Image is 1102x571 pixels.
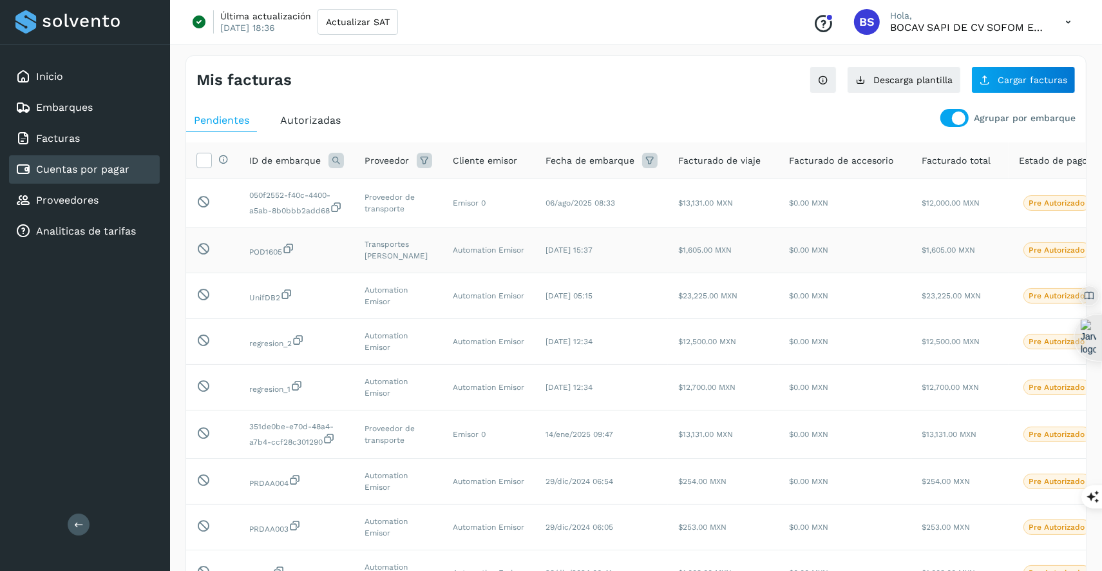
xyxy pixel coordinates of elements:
span: Facturado de viaje [678,154,761,168]
span: [DATE] 12:34 [546,383,593,392]
span: Facturado total [922,154,991,168]
p: Pre Autorizado [1029,337,1085,346]
span: 06/ago/2025 08:33 [546,198,615,208]
p: Pre Autorizado [1029,198,1085,208]
p: [DATE] 18:36 [220,22,275,34]
p: Pre Autorizado [1029,477,1085,486]
td: Automation Emisor [354,365,442,411]
span: $0.00 MXN [789,198,828,208]
span: $253.00 MXN [678,523,727,532]
span: $12,700.00 MXN [922,383,979,392]
span: $0.00 MXN [789,246,828,255]
div: Proveedores [9,186,160,215]
td: Proveedor de transporte [354,411,442,459]
a: Analiticas de tarifas [36,225,136,237]
span: 5e7d8cf1-26e5-4932-a09b-47b24310be3c [249,385,303,394]
td: Automation Emisor [442,365,535,411]
a: Facturas [36,132,80,144]
td: Automation Emisor [354,273,442,319]
a: Proveedores [36,194,99,206]
div: Facturas [9,124,160,153]
td: Automation Emisor [442,505,535,550]
span: $12,500.00 MXN [922,337,980,346]
span: 1377ec79-8c8f-49bb-99f7-2748a4cfcb6c [249,293,293,302]
span: Cargar facturas [998,75,1067,84]
td: Proveedor de transporte [354,179,442,227]
td: Automation Emisor [442,459,535,505]
span: 4eda595c-3e6f-4bb3-a527-12244f2b1607 [249,247,295,256]
span: [DATE] 05:15 [546,291,593,300]
span: 29/dic/2024 06:54 [546,477,613,486]
div: Analiticas de tarifas [9,217,160,246]
td: Automation Emisor [354,459,442,505]
td: Transportes [PERSON_NAME] [354,227,442,273]
span: Cliente emisor [453,154,517,168]
span: Proveedor [365,154,409,168]
a: Cuentas por pagar [36,163,129,175]
span: $1,605.00 MXN [678,246,732,255]
p: BOCAV SAPI DE CV SOFOM ENR [890,21,1045,34]
span: 3576ccb1-0e35-4285-8ed9-a463020c673a [249,479,301,488]
span: $12,700.00 MXN [678,383,736,392]
span: $253.00 MXN [922,523,970,532]
span: $0.00 MXN [789,523,828,532]
p: Pre Autorizado [1029,246,1085,255]
td: Automation Emisor [442,319,535,365]
span: $12,500.00 MXN [678,337,736,346]
span: $254.00 MXN [678,477,727,486]
span: $0.00 MXN [789,291,828,300]
div: Inicio [9,63,160,91]
span: Facturado de accesorio [789,154,893,168]
span: 14/ene/2025 09:47 [546,430,613,439]
span: $0.00 MXN [789,383,828,392]
span: ID de embarque [249,154,321,168]
span: $23,225.00 MXN [678,291,737,300]
span: da449b6e-9404-4862-b32a-634741487276 [249,422,336,447]
button: Actualizar SAT [318,9,398,35]
span: Pendientes [194,114,249,126]
p: Pre Autorizado [1029,430,1085,439]
span: $13,131.00 MXN [922,430,976,439]
p: Última actualización [220,10,311,22]
span: 0d1a7c0b-f89b-4807-8cef-28557f0dc5dc [249,525,301,534]
td: Automation Emisor [354,319,442,365]
div: Cuentas por pagar [9,155,160,184]
td: Automation Emisor [442,273,535,319]
span: Autorizadas [280,114,341,126]
button: Descarga plantilla [847,66,961,93]
p: Pre Autorizado [1029,523,1085,532]
td: Emisor 0 [442,179,535,227]
span: $0.00 MXN [789,477,828,486]
span: $13,131.00 MXN [678,198,733,208]
span: $0.00 MXN [789,337,828,346]
td: Emisor 0 [442,411,535,459]
span: $1,605.00 MXN [922,246,975,255]
button: Cargar facturas [971,66,1076,93]
p: Pre Autorizado [1029,291,1085,300]
span: $13,131.00 MXN [678,430,733,439]
p: Agrupar por embarque [974,113,1076,124]
a: Embarques [36,101,93,113]
span: $12,000.00 MXN [922,198,980,208]
span: d0629c17-c7b1-40e0-a1b9-54b685b20d28 [249,191,343,215]
td: Automation Emisor [442,227,535,273]
span: 29/dic/2024 06:05 [546,523,613,532]
td: Automation Emisor [354,505,442,550]
h4: Mis facturas [196,71,292,90]
span: Estado de pago [1019,154,1087,168]
span: Fecha de embarque [546,154,634,168]
span: $0.00 MXN [789,430,828,439]
p: Pre Autorizado [1029,383,1085,392]
span: $23,225.00 MXN [922,291,981,300]
div: Embarques [9,93,160,122]
a: Inicio [36,70,63,82]
span: 2cba32d2-9041-48b4-8bcf-053415edad54 [249,339,305,348]
span: [DATE] 15:37 [546,246,593,255]
p: Hola, [890,10,1045,21]
span: Descarga plantilla [873,75,953,84]
span: [DATE] 12:34 [546,337,593,346]
span: $254.00 MXN [922,477,970,486]
span: Actualizar SAT [326,17,390,26]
